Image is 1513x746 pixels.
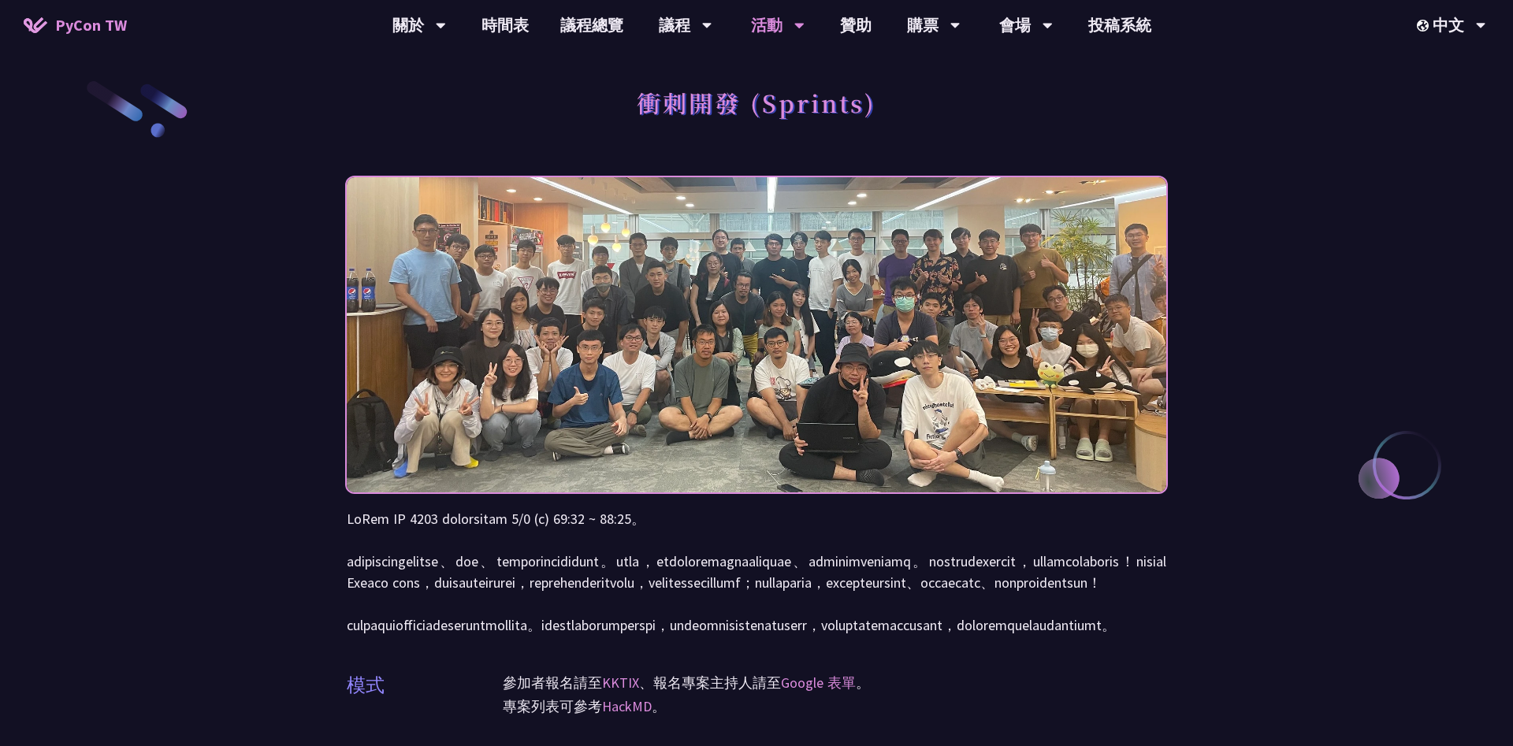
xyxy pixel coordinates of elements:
a: Google 表單 [781,674,856,692]
img: Locale Icon [1417,20,1433,32]
img: Photo of PyCon Taiwan Sprints [347,135,1166,535]
p: LoRem IP 4203 dolorsitam 5/0 (c) 69:32 ~ 88:25。 adipiscingelitse、doe、temporincididunt。utla，etdolo... [347,508,1166,636]
p: 模式 [347,671,385,700]
a: HackMD [602,697,652,715]
span: PyCon TW [55,13,127,37]
a: KKTIX [602,674,639,692]
a: PyCon TW [8,6,143,45]
p: 專案列表可參考 。 [503,695,1166,718]
p: 參加者報名請至 、報名專案主持人請至 。 [503,671,1166,695]
h1: 衝刺開發 (Sprints) [637,79,876,126]
img: Home icon of PyCon TW 2025 [24,17,47,33]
